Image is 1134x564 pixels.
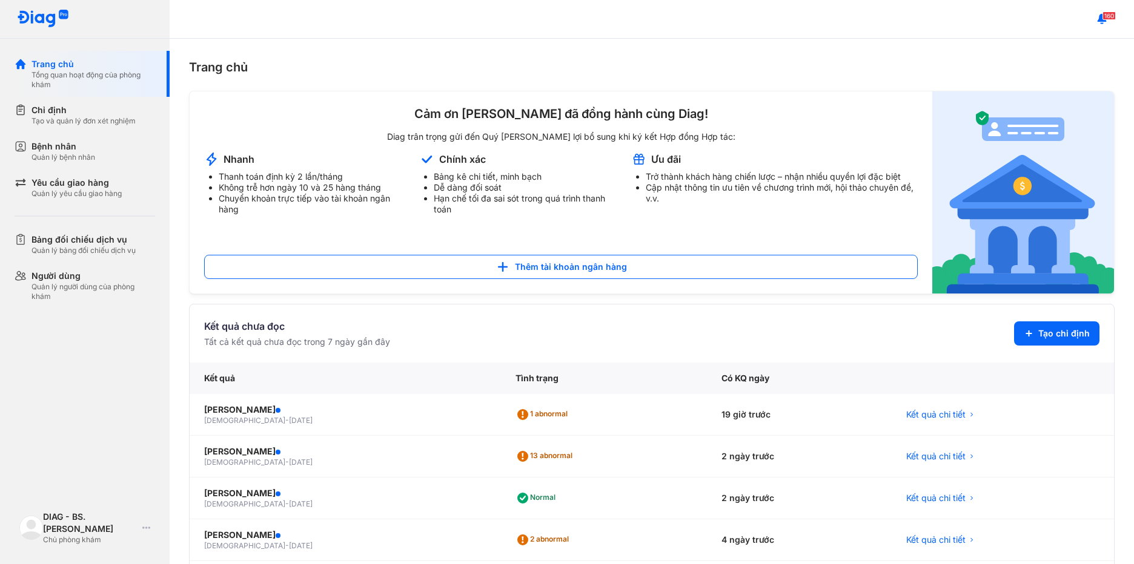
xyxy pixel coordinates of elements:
div: Quản lý bảng đối chiếu dịch vụ [31,246,136,255]
div: [PERSON_NAME] [204,404,486,416]
div: 19 giờ trước [707,394,892,436]
div: Bệnh nhân [31,140,95,152]
div: 4 ngày trước [707,519,892,561]
img: account-announcement [631,152,646,166]
div: [PERSON_NAME] [204,487,486,499]
li: Trở thành khách hàng chiến lược – nhận nhiều quyền lợi đặc biệt [646,171,918,182]
span: Kết quả chi tiết [906,492,966,504]
div: [PERSON_NAME] [204,529,486,541]
li: Bảng kê chi tiết, minh bạch [434,171,617,182]
div: 13 abnormal [516,447,577,466]
span: [DATE] [289,457,313,467]
div: Tổng quan hoạt động của phòng khám [31,70,155,90]
span: [DEMOGRAPHIC_DATA] [204,457,285,467]
span: Kết quả chi tiết [906,408,966,421]
span: [DATE] [289,416,313,425]
div: Diag trân trọng gửi đến Quý [PERSON_NAME] lợi bổ sung khi ký kết Hợp đồng Hợp tác: [204,131,918,142]
div: Có KQ ngày [707,362,892,394]
div: 2 abnormal [516,530,574,549]
div: Ưu đãi [651,152,681,166]
li: Thanh toán định kỳ 2 lần/tháng [219,171,405,182]
span: Tạo chỉ định [1038,327,1090,339]
div: DIAG - BS. [PERSON_NAME] [43,511,138,535]
span: - [285,416,289,425]
div: Người dùng [31,270,155,282]
span: - [285,499,289,508]
img: account-announcement [419,152,434,166]
li: Không trễ hơn ngày 10 và 25 hàng tháng [219,182,405,193]
div: Yêu cầu giao hàng [31,177,122,189]
span: - [285,541,289,550]
div: Nhanh [224,152,254,166]
div: 1 abnormal [516,405,572,424]
div: Normal [516,488,560,508]
div: 2 ngày trước [707,477,892,519]
div: 2 ngày trước [707,436,892,477]
span: [DATE] [289,541,313,550]
li: Hạn chế tối đa sai sót trong quá trình thanh toán [434,193,617,215]
span: Kết quả chi tiết [906,534,966,546]
div: Quản lý yêu cầu giao hàng [31,189,122,198]
span: 160 [1102,11,1116,20]
div: Quản lý người dùng của phòng khám [31,282,155,301]
div: Tình trạng [501,362,707,394]
button: Thêm tài khoản ngân hàng [204,255,918,279]
div: Chủ phòng khám [43,535,138,545]
span: Kết quả chi tiết [906,450,966,462]
div: [PERSON_NAME] [204,445,486,457]
div: Kết quả [190,362,501,394]
span: [DATE] [289,499,313,508]
img: account-announcement [932,91,1114,293]
div: Trang chủ [31,58,155,70]
img: logo [19,516,43,539]
div: Chính xác [439,152,486,166]
button: Tạo chỉ định [1014,321,1099,346]
img: account-announcement [204,152,219,166]
span: [DEMOGRAPHIC_DATA] [204,416,285,425]
div: Cảm ơn [PERSON_NAME] đã đồng hành cùng Diag! [204,106,918,122]
span: [DEMOGRAPHIC_DATA] [204,499,285,508]
div: Tất cả kết quả chưa đọc trong 7 ngày gần đây [204,336,390,348]
div: Bảng đối chiếu dịch vụ [31,234,136,246]
div: Tạo và quản lý đơn xét nghiệm [31,116,136,126]
li: Dễ dàng đối soát [434,182,617,193]
span: - [285,457,289,467]
span: [DEMOGRAPHIC_DATA] [204,541,285,550]
div: Kết quả chưa đọc [204,319,390,333]
li: Cập nhật thông tin ưu tiên về chương trình mới, hội thảo chuyên đề, v.v. [646,182,918,204]
img: logo [17,10,69,28]
div: Quản lý bệnh nhân [31,152,95,162]
div: Trang chủ [189,58,1115,76]
li: Chuyển khoản trực tiếp vào tài khoản ngân hàng [219,193,405,215]
div: Chỉ định [31,104,136,116]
